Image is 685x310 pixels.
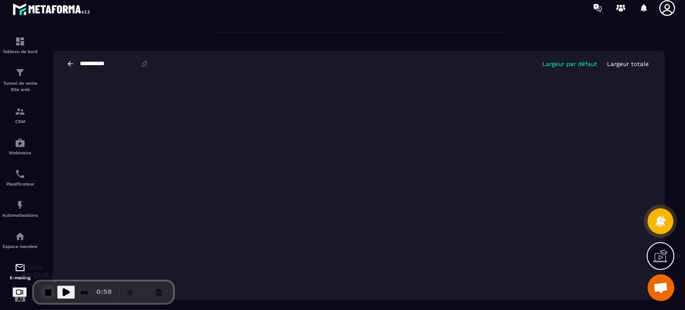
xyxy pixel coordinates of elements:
[2,150,38,155] p: Webinaire
[2,193,38,224] a: automationsautomationsAutomatisations
[15,36,25,47] img: formation
[15,106,25,117] img: formation
[2,256,38,287] a: emailemailE-mailing
[15,262,25,273] img: email
[2,224,38,256] a: automationsautomationsEspace membre
[2,182,38,186] p: Planificateur
[648,274,674,301] div: Ouvrir le chat
[15,200,25,211] img: automations
[2,61,38,99] a: formationformationTunnel de vente Site web
[607,61,649,67] p: Largeur totale
[540,60,600,68] button: Largeur par défaut
[15,137,25,148] img: automations
[2,29,38,61] a: formationformationTableau de bord
[2,131,38,162] a: automationsautomationsWebinaire
[2,213,38,218] p: Automatisations
[2,80,38,93] p: Tunnel de vente Site web
[2,162,38,193] a: schedulerschedulerPlanificateur
[2,119,38,124] p: CRM
[2,49,38,54] p: Tableau de bord
[2,99,38,131] a: formationformationCRM
[2,244,38,249] p: Espace membre
[12,1,93,17] img: logo
[15,169,25,179] img: scheduler
[542,61,597,67] p: Largeur par défaut
[604,60,652,68] button: Largeur totale
[2,275,38,280] p: E-mailing
[15,231,25,242] img: automations
[15,67,25,78] img: formation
